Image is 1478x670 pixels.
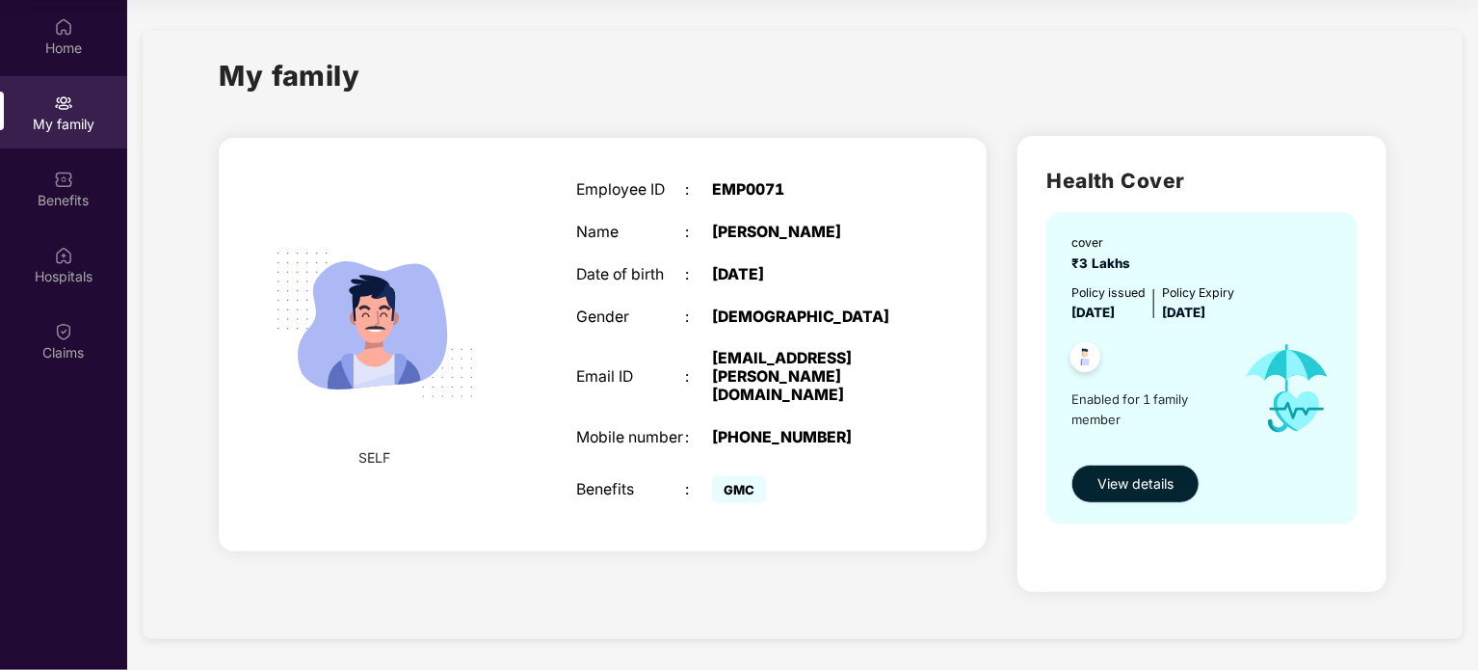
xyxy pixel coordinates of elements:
[712,224,903,242] div: [PERSON_NAME]
[712,476,766,503] span: GMC
[1071,305,1115,320] span: [DATE]
[54,246,73,265] img: svg+xml;base64,PHN2ZyBpZD0iSG9zcGl0YWxzIiB4bWxucz0iaHR0cDovL3d3dy53My5vcmcvMjAwMC9zdmciIHdpZHRoPS...
[54,170,73,189] img: svg+xml;base64,PHN2ZyBpZD0iQmVuZWZpdHMiIHhtbG5zPSJodHRwOi8vd3d3LnczLm9yZy8yMDAwL3N2ZyIgd2lkdGg9Ij...
[54,322,73,341] img: svg+xml;base64,PHN2ZyBpZD0iQ2xhaW0iIHhtbG5zPSJodHRwOi8vd3d3LnczLm9yZy8yMDAwL3N2ZyIgd2lkdGg9IjIwIi...
[1071,389,1226,429] span: Enabled for 1 family member
[1046,165,1358,197] h2: Health Cover
[685,481,712,499] div: :
[712,350,903,404] div: [EMAIL_ADDRESS][PERSON_NAME][DOMAIN_NAME]
[576,368,685,387] div: Email ID
[685,181,712,200] div: :
[54,94,73,113] img: svg+xml;base64,PHN2ZyB3aWR0aD0iMjAiIGhlaWdodD0iMjAiIHZpZXdCb3g9IjAgMCAyMCAyMCIgZmlsbD0ibm9uZSIgeG...
[219,54,360,97] h1: My family
[576,308,685,327] div: Gender
[685,308,712,327] div: :
[1162,305,1205,320] span: [DATE]
[1071,283,1146,302] div: Policy issued
[712,429,903,447] div: [PHONE_NUMBER]
[685,429,712,447] div: :
[1071,465,1200,503] button: View details
[576,224,685,242] div: Name
[576,429,685,447] div: Mobile number
[1097,473,1174,495] span: View details
[576,266,685,284] div: Date of birth
[685,266,712,284] div: :
[576,481,685,499] div: Benefits
[1227,323,1348,454] img: icon
[1071,255,1138,271] span: ₹3 Lakhs
[359,447,391,469] span: SELF
[712,181,903,200] div: EMP0071
[685,368,712,387] div: :
[576,181,685,200] div: Employee ID
[1062,336,1109,384] img: svg+xml;base64,PHN2ZyB4bWxucz0iaHR0cDovL3d3dy53My5vcmcvMjAwMC9zdmciIHdpZHRoPSI0OC45NDMiIGhlaWdodD...
[54,17,73,37] img: svg+xml;base64,PHN2ZyBpZD0iSG9tZSIgeG1sbnM9Imh0dHA6Ly93d3cudzMub3JnLzIwMDAvc3ZnIiB3aWR0aD0iMjAiIG...
[1071,233,1138,252] div: cover
[685,224,712,242] div: :
[712,266,903,284] div: [DATE]
[252,202,497,447] img: svg+xml;base64,PHN2ZyB4bWxucz0iaHR0cDovL3d3dy53My5vcmcvMjAwMC9zdmciIHdpZHRoPSIyMjQiIGhlaWdodD0iMT...
[712,308,903,327] div: [DEMOGRAPHIC_DATA]
[1162,283,1234,302] div: Policy Expiry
